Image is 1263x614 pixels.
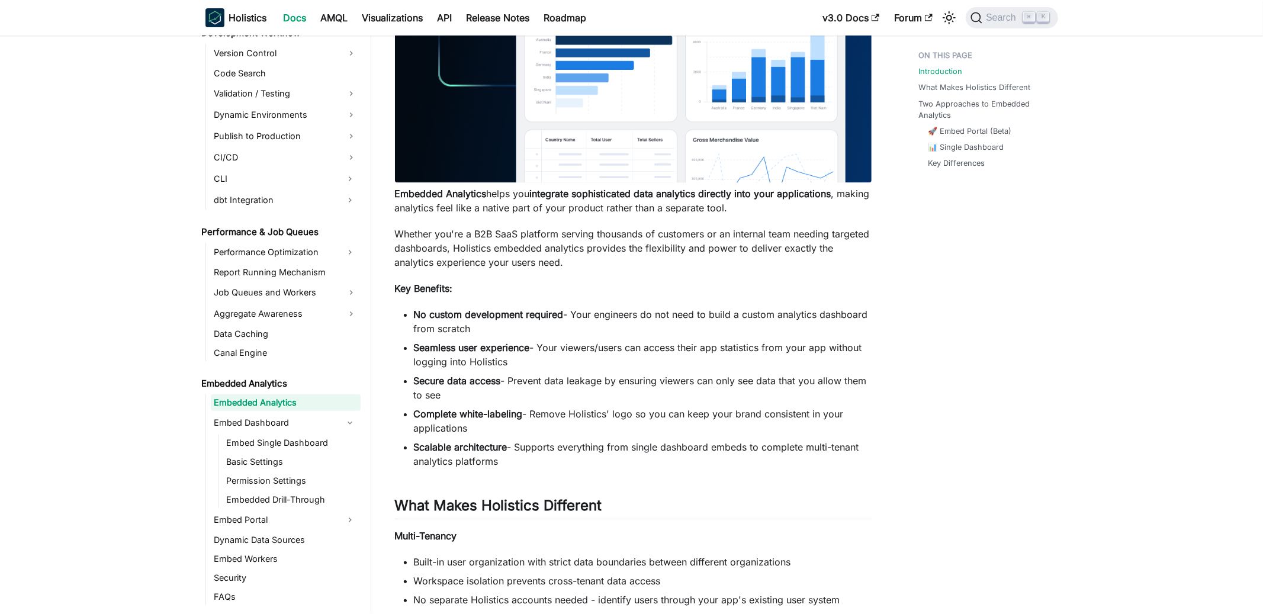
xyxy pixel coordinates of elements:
[414,408,523,420] strong: Complete white-labeling
[223,454,361,470] a: Basic Settings
[211,510,339,529] a: Embed Portal
[395,187,872,215] p: helps you , making analytics feel like a native part of your product rather than a separate tool.
[919,82,1031,93] a: What Makes Holistics Different
[414,593,872,607] li: No separate Holistics accounts needed - identify users through your app's existing user system
[414,375,501,387] strong: Secure data access
[816,8,887,27] a: v3.0 Docs
[928,157,985,169] a: Key Differences
[211,105,361,124] a: Dynamic Environments
[537,8,594,27] a: Roadmap
[414,340,872,369] li: - Your viewers/users can access their app statistics from your app without logging into Holistics
[205,8,224,27] img: Holistics
[982,12,1023,23] span: Search
[459,8,537,27] a: Release Notes
[211,148,361,167] a: CI/CD
[211,326,361,342] a: Data Caching
[430,8,459,27] a: API
[223,435,361,451] a: Embed Single Dashboard
[211,44,361,63] a: Version Control
[205,8,267,27] a: HolisticsHolistics
[211,551,361,567] a: Embed Workers
[1037,12,1049,22] kbd: K
[211,84,361,103] a: Validation / Testing
[887,8,940,27] a: Forum
[928,142,1004,153] a: 📊 Single Dashboard
[966,7,1058,28] button: Search (Command+K)
[414,374,872,402] li: - Prevent data leakage by ensuring viewers can only see data that you allow them to see
[211,283,361,302] a: Job Queues and Workers
[414,307,872,336] li: - Your engineers do not need to build a custom analytics dashboard from scratch
[211,243,339,262] a: Performance Optimization
[339,413,361,432] button: Collapse sidebar category 'Embed Dashboard'
[314,8,355,27] a: AMQL
[277,8,314,27] a: Docs
[211,65,361,82] a: Code Search
[395,227,872,269] p: Whether you're a B2B SaaS platform serving thousands of customers or an internal team needing tar...
[414,440,872,468] li: - Supports everything from single dashboard embeds to complete multi-tenant analytics platforms
[395,497,872,519] h2: What Makes Holistics Different
[919,98,1051,121] a: Two Approaches to Embedded Analytics
[339,169,361,188] button: Expand sidebar category 'CLI'
[395,282,453,294] strong: Key Benefits:
[414,342,530,353] strong: Seamless user experience
[211,127,361,146] a: Publish to Production
[229,11,267,25] b: Holistics
[395,188,487,200] strong: Embedded Analytics
[355,8,430,27] a: Visualizations
[198,224,361,240] a: Performance & Job Queues
[928,126,1012,137] a: 🚀 Embed Portal (Beta)
[211,345,361,361] a: Canal Engine
[211,394,361,411] a: Embedded Analytics
[414,308,564,320] strong: No custom development required
[211,532,361,548] a: Dynamic Data Sources
[395,530,457,542] strong: Multi-Tenancy
[530,188,831,200] strong: integrate sophisticated data analytics directly into your applications
[414,441,507,453] strong: Scalable architecture
[194,36,371,614] nav: Docs sidebar
[339,191,361,210] button: Expand sidebar category 'dbt Integration'
[211,413,339,432] a: Embed Dashboard
[211,169,339,188] a: CLI
[414,555,872,569] li: Built-in user organization with strict data boundaries between different organizations
[223,491,361,508] a: Embedded Drill-Through
[339,510,361,529] button: Expand sidebar category 'Embed Portal'
[211,570,361,586] a: Security
[414,407,872,435] li: - Remove Holistics' logo so you can keep your brand consistent in your applications
[414,574,872,588] li: Workspace isolation prevents cross-tenant data access
[1023,12,1035,22] kbd: ⌘
[211,191,339,210] a: dbt Integration
[211,304,361,323] a: Aggregate Awareness
[198,375,361,392] a: Embedded Analytics
[940,8,959,27] button: Switch between dark and light mode (currently light mode)
[919,66,963,77] a: Introduction
[223,472,361,489] a: Permission Settings
[339,243,361,262] button: Expand sidebar category 'Performance Optimization'
[211,264,361,281] a: Report Running Mechanism
[211,589,361,605] a: FAQs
